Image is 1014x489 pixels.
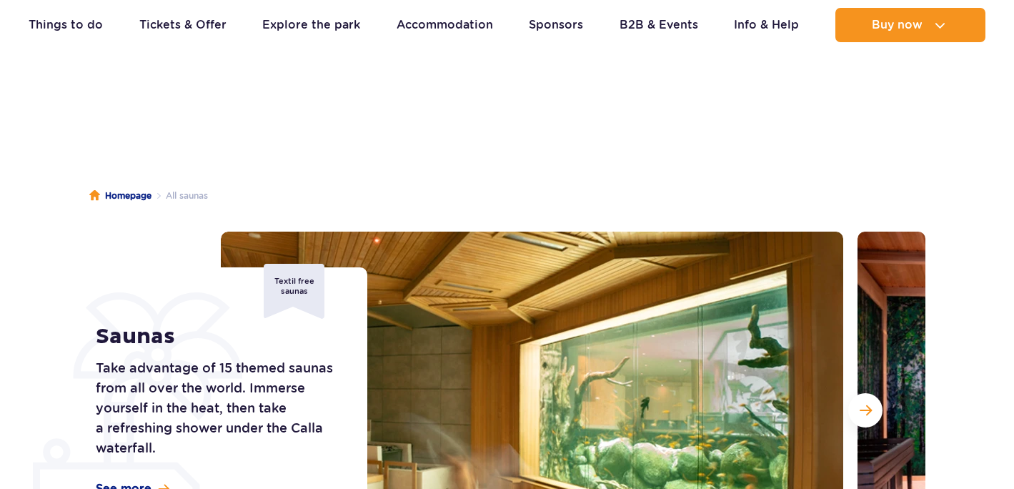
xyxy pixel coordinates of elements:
button: Next slide [848,393,883,428]
a: Explore the park [262,8,360,42]
a: Info & Help [734,8,799,42]
a: Things to do [29,8,103,42]
a: Homepage [89,189,151,203]
a: B2B & Events [620,8,698,42]
div: Textil free saunas [264,264,324,319]
span: Buy now [872,19,923,31]
h1: Saunas [96,324,335,350]
a: Accommodation [397,8,493,42]
a: Sponsors [529,8,583,42]
a: Tickets & Offer [139,8,227,42]
li: All saunas [151,189,208,203]
button: Buy now [835,8,985,42]
p: Take advantage of 15 themed saunas from all over the world. Immerse yourself in the heat, then ta... [96,358,335,458]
